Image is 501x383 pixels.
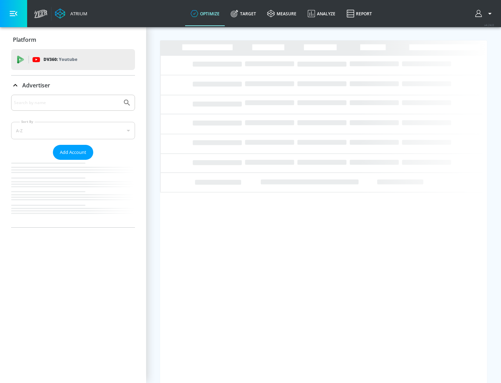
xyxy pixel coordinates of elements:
[341,1,377,26] a: Report
[262,1,302,26] a: measure
[55,8,87,19] a: Atrium
[484,23,494,27] span: v 4.24.0
[11,122,135,139] div: A-Z
[43,56,77,63] p: DV360:
[59,56,77,63] p: Youtube
[11,160,135,227] nav: list of Advertiser
[185,1,225,26] a: optimize
[225,1,262,26] a: Target
[302,1,341,26] a: Analyze
[14,98,119,107] input: Search by name
[13,36,36,44] p: Platform
[53,145,93,160] button: Add Account
[11,30,135,49] div: Platform
[11,49,135,70] div: DV360: Youtube
[20,119,35,124] label: Sort By
[22,81,50,89] p: Advertiser
[60,148,86,156] span: Add Account
[11,76,135,95] div: Advertiser
[67,10,87,17] div: Atrium
[11,95,135,227] div: Advertiser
